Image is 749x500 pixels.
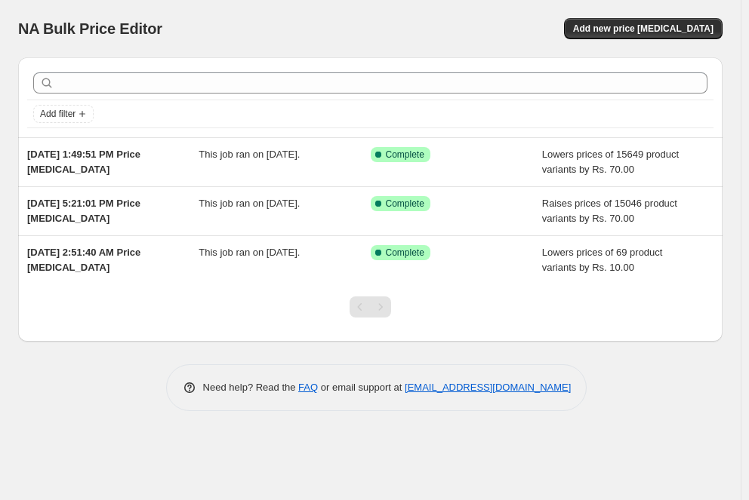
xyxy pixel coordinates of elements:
span: or email support at [318,382,405,393]
a: FAQ [298,382,318,393]
span: [DATE] 5:21:01 PM Price [MEDICAL_DATA] [27,198,140,224]
span: [DATE] 2:51:40 AM Price [MEDICAL_DATA] [27,247,140,273]
span: Complete [386,198,424,210]
span: Complete [386,149,424,161]
span: This job ran on [DATE]. [199,247,300,258]
span: This job ran on [DATE]. [199,198,300,209]
span: Raises prices of 15046 product variants by Rs. 70.00 [542,198,677,224]
button: Add filter [33,105,94,123]
span: Lowers prices of 15649 product variants by Rs. 70.00 [542,149,679,175]
span: This job ran on [DATE]. [199,149,300,160]
span: [DATE] 1:49:51 PM Price [MEDICAL_DATA] [27,149,140,175]
button: Add new price [MEDICAL_DATA] [564,18,723,39]
span: Add new price [MEDICAL_DATA] [573,23,714,35]
span: NA Bulk Price Editor [18,20,162,37]
span: Lowers prices of 69 product variants by Rs. 10.00 [542,247,663,273]
span: Complete [386,247,424,259]
span: Add filter [40,108,76,120]
span: Need help? Read the [203,382,299,393]
a: [EMAIL_ADDRESS][DOMAIN_NAME] [405,382,571,393]
nav: Pagination [350,296,391,317]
